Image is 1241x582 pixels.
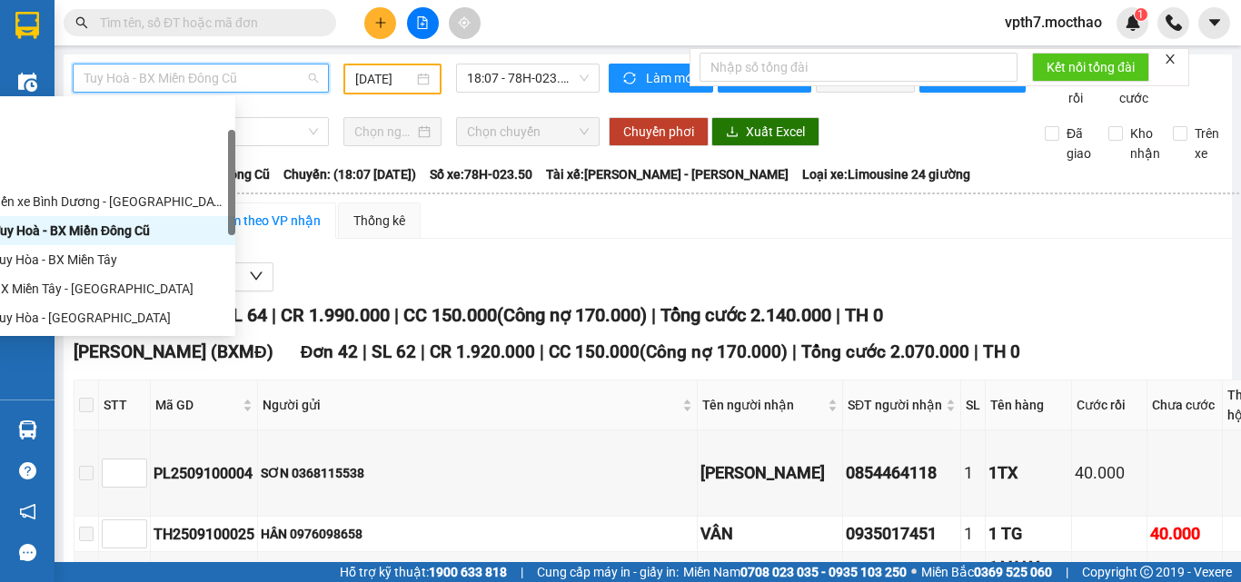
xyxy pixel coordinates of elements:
td: 0854464118 [843,430,961,517]
span: Miền Bắc [921,562,1052,582]
div: 1 [964,521,982,547]
span: close [1164,53,1176,65]
span: download [726,125,739,140]
span: 1 [1137,8,1144,21]
span: Công nợ 170.000 [646,341,781,362]
div: 40.000 [1075,460,1144,486]
td: VÂN [698,517,843,552]
img: logo-vxr [15,12,39,39]
img: phone-icon [1166,15,1182,31]
input: 10/09/2025 [355,69,413,89]
span: Loại xe: Limousine 24 giường [802,164,970,184]
sup: 1 [1135,8,1147,21]
button: caret-down [1198,7,1230,39]
span: Kết nối tổng đài [1047,57,1135,77]
th: Tên hàng [986,380,1072,430]
span: copyright [1140,566,1153,578]
span: Miền Nam [683,562,907,582]
span: Làm mới [646,68,699,88]
strong: 1900 633 818 [429,565,507,579]
div: [PERSON_NAME] [700,460,839,486]
div: TH2509100025 [154,523,254,546]
span: [PERSON_NAME] (BXMĐ) [74,341,273,362]
div: Thống kê [353,211,405,231]
button: aim [449,7,481,39]
span: caret-down [1206,15,1223,31]
span: Đơn 42 [301,341,359,362]
span: | [974,341,978,362]
span: Chuyến: (18:07 [DATE]) [283,164,416,184]
span: | [836,304,840,326]
th: SL [961,380,986,430]
span: CR 1.990.000 [281,304,390,326]
span: Tổng cước 2.140.000 [660,304,831,326]
span: down [249,269,263,283]
span: | [362,341,367,362]
div: 0935017451 [846,521,958,547]
button: downloadXuất Excel [711,117,819,146]
div: HÂN 0976098658 [261,524,694,544]
button: syncLàm mới [609,64,713,93]
input: Tìm tên, số ĐT hoặc mã đơn [100,13,314,33]
div: Xem theo VP nhận [215,211,321,231]
button: Chuyển phơi [609,117,709,146]
td: 0935017451 [843,517,961,552]
span: | [272,304,276,326]
span: | [394,304,399,326]
span: Chọn chuyến [467,118,589,145]
span: Tài xế: [PERSON_NAME] - [PERSON_NAME] [546,164,789,184]
span: ⚪️ [911,568,917,576]
span: plus [374,16,387,29]
span: sync [623,72,639,86]
span: CC 150.000 [403,304,497,326]
span: | [521,562,523,582]
img: warehouse-icon [18,420,37,439]
span: question-circle [19,462,36,479]
span: | [540,341,544,362]
span: search [75,16,88,29]
span: ( [640,341,646,362]
span: ) [640,304,647,326]
td: TH2509100025 [151,517,258,552]
th: STT [99,380,151,430]
button: Kết nối tổng đài [1032,53,1149,82]
div: VÂN [700,521,839,547]
span: Xuất Excel [746,122,805,142]
span: Hỗ trợ kỹ thuật: [340,562,507,582]
div: 1 [964,460,982,486]
span: file-add [416,16,429,29]
span: TH 0 [845,304,883,326]
span: Trên xe [1187,123,1226,163]
span: message [19,544,36,561]
span: | [1066,562,1068,582]
span: Công nợ 170.000 [503,304,640,326]
span: | [651,304,656,326]
th: Cước rồi [1072,380,1147,430]
input: Nhập số tổng đài [700,53,1018,82]
strong: 0708 023 035 - 0935 103 250 [740,565,907,579]
td: QUỲNH CHI [698,430,843,517]
span: | [421,341,425,362]
div: 1 TG [988,521,1068,547]
strong: 0369 525 060 [974,565,1052,579]
span: Kho nhận [1123,123,1167,163]
span: Cung cấp máy in - giấy in: [537,562,679,582]
span: Mã GD [155,395,239,415]
span: aim [458,16,471,29]
span: ( [497,304,503,326]
span: Tuy Hoà - BX Miền Đông Cũ [84,64,318,92]
div: 1TX [988,460,1068,486]
span: SL 64 [222,304,267,326]
span: Đã giao [1059,123,1098,163]
input: Chọn ngày [354,122,414,142]
span: vpth7.mocthao [990,11,1117,34]
img: warehouse-icon [18,73,37,92]
div: 0854464118 [846,460,958,486]
span: TH 0 [983,341,1020,362]
span: Tên người nhận [702,395,824,415]
div: SƠN 0368115538 [261,463,694,483]
span: SL 62 [372,341,416,362]
span: Người gửi [263,395,679,415]
span: 18:07 - 78H-023.50 [467,64,589,92]
span: CR 1.920.000 [430,341,535,362]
